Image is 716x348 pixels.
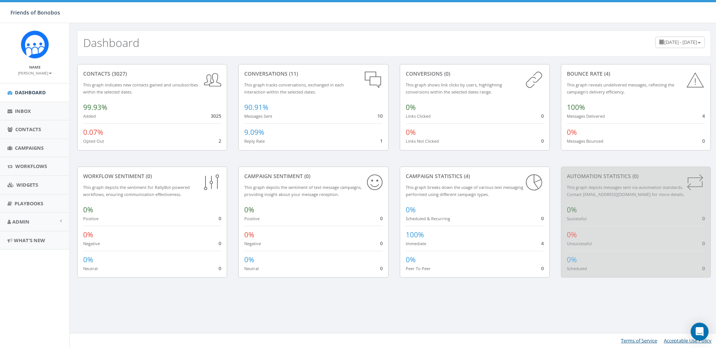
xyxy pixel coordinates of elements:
[541,113,544,119] span: 0
[702,240,705,247] span: 0
[244,113,272,119] small: Messages Sent
[110,70,127,77] span: (3027)
[83,205,93,215] span: 0%
[18,70,52,76] small: [PERSON_NAME]
[244,138,265,144] small: Reply Rate
[567,266,587,271] small: Scheduled
[83,70,221,77] div: contacts
[288,70,298,77] span: (11)
[664,337,712,344] a: Acceptable Use Policy
[631,173,638,180] span: (0)
[244,127,264,137] span: 9.09%
[443,70,450,77] span: (0)
[541,137,544,144] span: 0
[244,173,382,180] div: Campaign Sentiment
[29,64,41,70] small: Name
[10,9,60,16] span: Friends of Bonobos
[380,215,383,222] span: 0
[83,113,96,119] small: Added
[83,255,93,265] span: 0%
[603,70,610,77] span: (4)
[406,173,544,180] div: Campaign Statistics
[406,255,416,265] span: 0%
[14,237,45,244] span: What's New
[567,127,577,137] span: 0%
[219,240,221,247] span: 0
[664,39,697,45] span: [DATE] - [DATE]
[83,266,98,271] small: Neutral
[244,70,382,77] div: conversations
[406,266,431,271] small: Peer To Peer
[462,173,470,180] span: (4)
[406,230,424,240] span: 100%
[406,205,416,215] span: 0%
[244,205,254,215] span: 0%
[303,173,310,180] span: (0)
[219,215,221,222] span: 0
[567,173,705,180] div: Automation Statistics
[244,230,254,240] span: 0%
[406,82,502,95] small: This graph shows link clicks by users, highlighting conversions within the selected dates range.
[406,216,450,221] small: Scheduled & Recurring
[377,113,383,119] span: 10
[15,163,47,170] span: Workflows
[83,173,221,180] div: Workflow Sentiment
[83,102,107,112] span: 99.93%
[244,255,254,265] span: 0%
[83,37,139,49] h2: Dashboard
[21,31,49,58] img: Rally_Corp_Icon.png
[380,137,383,144] span: 1
[83,184,190,197] small: This graph depicts the sentiment for RallyBot-powered workflows, ensuring communication effective...
[702,215,705,222] span: 0
[541,240,544,247] span: 4
[567,230,577,240] span: 0%
[691,323,709,341] div: Open Intercom Messenger
[567,205,577,215] span: 0%
[244,241,261,246] small: Negative
[83,241,100,246] small: Negative
[15,145,44,151] span: Campaigns
[15,89,46,96] span: Dashboard
[406,70,544,77] div: conversions
[567,82,674,95] small: This graph reveals undelivered messages, reflecting the campaign's delivery efficiency.
[219,137,221,144] span: 2
[83,127,103,137] span: 0.07%
[567,216,587,221] small: Successful
[406,184,523,197] small: This graph breaks down the usage of various text messaging performed using different campaign types.
[406,102,416,112] span: 0%
[567,255,577,265] span: 0%
[567,138,603,144] small: Messages Bounced
[15,126,41,133] span: Contacts
[15,200,43,207] span: Playbooks
[621,337,657,344] a: Terms of Service
[541,215,544,222] span: 0
[567,70,705,77] div: Bounce Rate
[144,173,152,180] span: (0)
[541,265,544,272] span: 0
[702,265,705,272] span: 0
[244,266,259,271] small: Neutral
[406,241,426,246] small: Immediate
[12,218,29,225] span: Admin
[244,102,268,112] span: 90.91%
[406,138,439,144] small: Links Not Clicked
[83,82,198,95] small: This graph indicates new contacts gained and unsubscribes within the selected dates.
[406,113,431,119] small: Links Clicked
[219,265,221,272] span: 0
[567,241,592,246] small: Unsuccessful
[83,216,98,221] small: Positive
[16,181,38,188] span: Widgets
[18,69,52,76] a: [PERSON_NAME]
[380,265,383,272] span: 0
[211,113,221,119] span: 3025
[406,127,416,137] span: 0%
[702,137,705,144] span: 0
[244,216,260,221] small: Positive
[567,184,684,197] small: This graph depicts messages sent via automation standards. Contact [EMAIL_ADDRESS][DOMAIN_NAME] f...
[567,102,585,112] span: 100%
[380,240,383,247] span: 0
[244,184,362,197] small: This graph depicts the sentiment of text message campaigns, providing insight about your message ...
[244,82,344,95] small: This graph tracks conversations, exchanged in each interaction within the selected dates.
[15,108,31,114] span: Inbox
[702,113,705,119] span: 4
